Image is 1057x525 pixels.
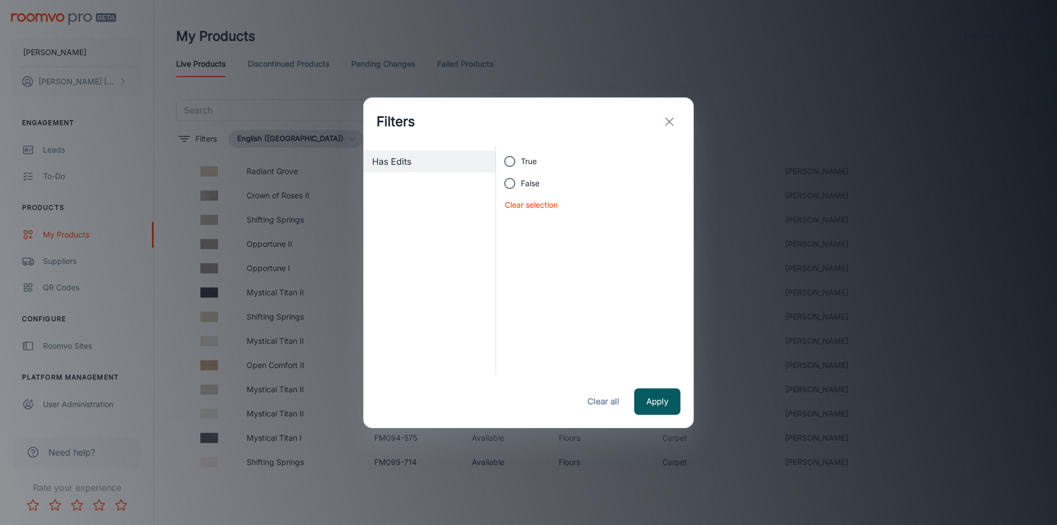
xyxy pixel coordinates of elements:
button: exit [658,111,680,133]
button: Clear all [581,388,625,415]
button: Clear selection [505,199,558,211]
span: False [521,177,540,190]
div: Has Edits [363,150,495,172]
span: True [521,155,537,167]
span: Has Edits [372,155,487,168]
button: Apply [634,388,680,415]
h1: Filters [377,112,415,132]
